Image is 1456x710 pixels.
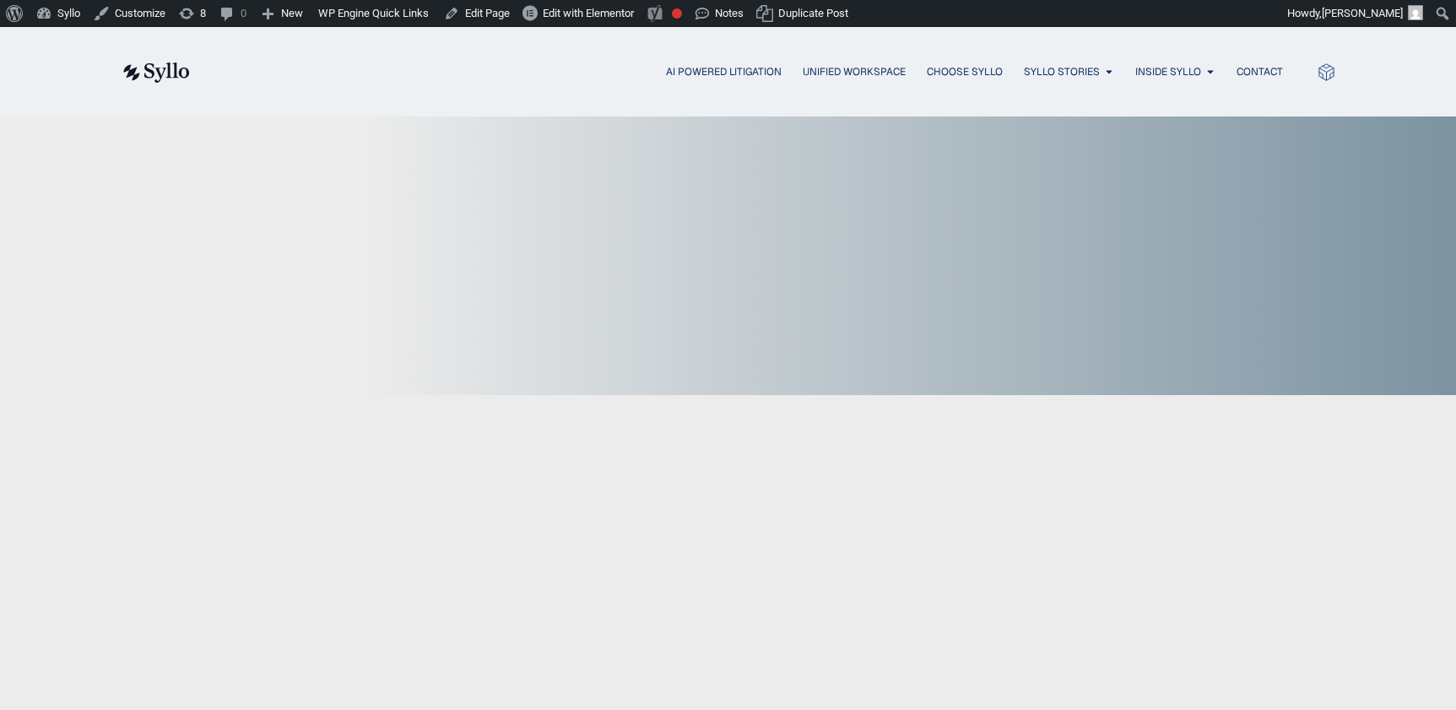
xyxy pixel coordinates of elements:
a: Unified Workspace [803,64,906,79]
a: Inside Syllo [1135,64,1201,79]
a: Contact [1237,64,1283,79]
a: AI Powered Litigation [666,64,782,79]
nav: Menu [224,64,1283,80]
img: syllo [121,62,190,83]
a: Syllo Stories [1024,64,1100,79]
div: Menu Toggle [224,64,1283,80]
a: Choose Syllo [927,64,1003,79]
div: Focus keyphrase not set [672,8,682,19]
span: Edit with Elementor [543,7,634,19]
span: [PERSON_NAME] [1322,7,1403,19]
